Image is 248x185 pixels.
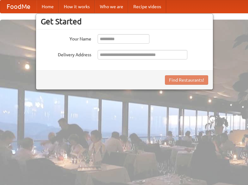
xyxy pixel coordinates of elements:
[128,0,166,13] a: Recipe videos
[0,0,37,13] a: FoodMe
[41,34,91,42] label: Your Name
[41,17,208,26] h3: Get Started
[95,0,128,13] a: Who we are
[41,50,91,58] label: Delivery Address
[59,0,95,13] a: How it works
[165,75,208,85] button: Find Restaurants!
[37,0,59,13] a: Home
